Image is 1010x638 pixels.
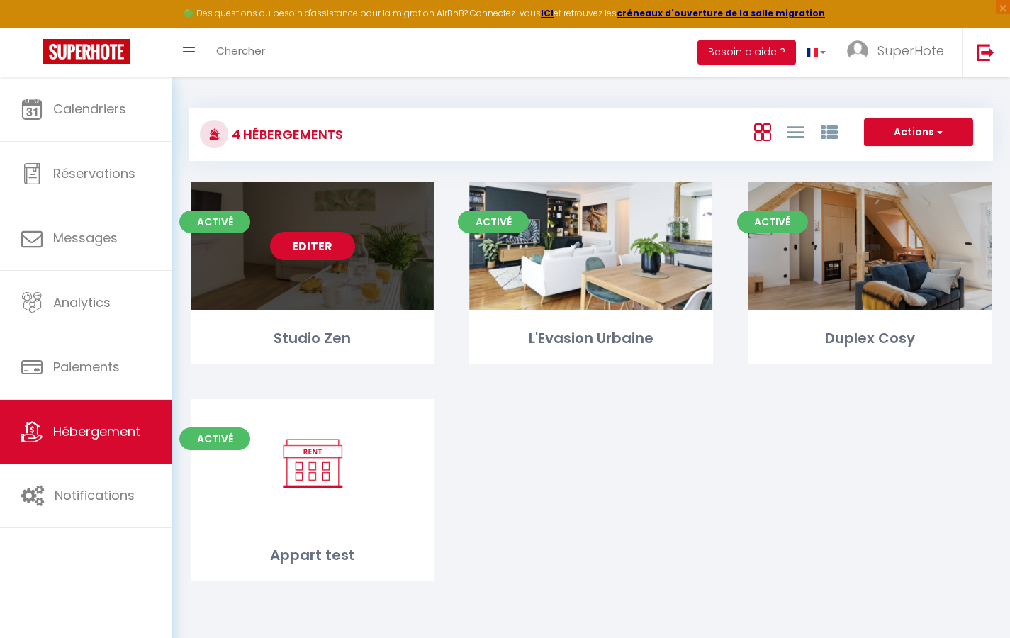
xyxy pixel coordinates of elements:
span: Activé [737,211,808,233]
span: Chercher [216,43,265,58]
img: logout [977,43,994,61]
span: Hébergement [53,422,140,440]
img: Super Booking [43,39,130,64]
h3: 4 Hébergements [228,118,343,150]
div: Duplex Cosy [748,328,992,349]
button: Ouvrir le widget de chat LiveChat [11,6,54,48]
a: ICI [541,7,554,19]
span: Paiements [53,358,120,376]
a: Chercher [206,28,276,77]
span: Activé [458,211,529,233]
span: Activé [179,427,250,450]
a: Editer [270,232,355,260]
a: Vue en Box [754,120,771,143]
a: créneaux d'ouverture de la salle migration [617,7,825,19]
span: Analytics [53,293,111,311]
a: ... SuperHote [836,28,962,77]
span: SuperHote [877,42,944,60]
a: Vue en Liste [787,120,804,143]
span: Notifications [55,486,135,504]
button: Actions [864,118,973,147]
span: Calendriers [53,100,126,118]
span: Activé [179,211,250,233]
a: Vue par Groupe [821,120,838,143]
span: Réservations [53,164,135,182]
div: Studio Zen [191,328,434,349]
div: Appart test [191,544,434,566]
button: Besoin d'aide ? [697,40,796,65]
img: ... [847,40,868,62]
div: L'Evasion Urbaine [469,328,712,349]
span: Messages [53,229,118,247]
